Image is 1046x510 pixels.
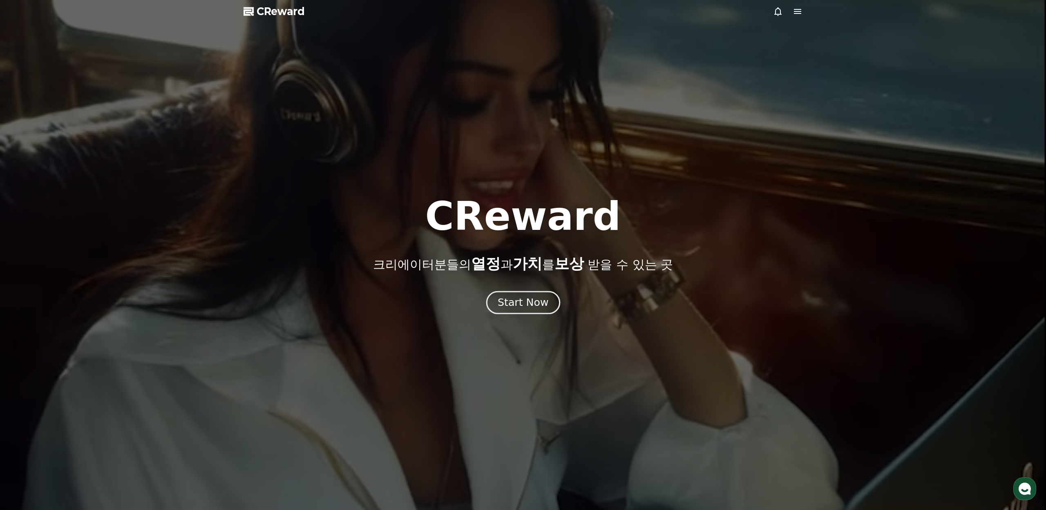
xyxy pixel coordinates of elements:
[257,5,305,18] span: CReward
[488,300,559,307] a: Start Now
[2,259,54,279] a: 홈
[26,271,31,278] span: 홈
[54,259,105,279] a: 대화
[498,296,548,310] div: Start Now
[425,197,621,236] h1: CReward
[471,255,501,272] span: 열정
[554,255,584,272] span: 보상
[126,271,136,278] span: 설정
[513,255,542,272] span: 가치
[244,5,305,18] a: CReward
[75,272,85,278] span: 대화
[486,291,560,314] button: Start Now
[373,256,673,272] p: 크리에이터분들의 과 를 받을 수 있는 곳
[105,259,157,279] a: 설정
